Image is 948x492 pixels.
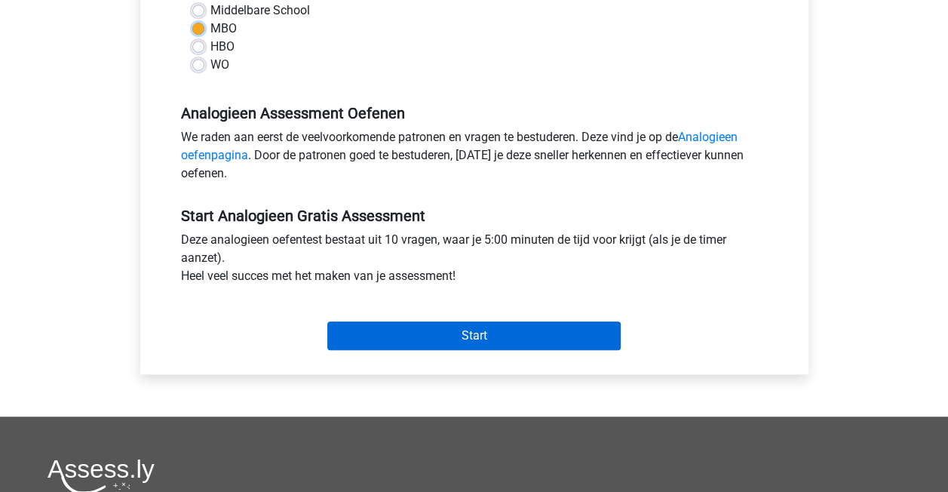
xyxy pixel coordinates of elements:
label: WO [210,56,229,74]
label: MBO [210,20,237,38]
div: Deze analogieen oefentest bestaat uit 10 vragen, waar je 5:00 minuten de tijd voor krijgt (als je... [170,231,779,291]
h5: Start Analogieen Gratis Assessment [181,207,768,225]
label: Middelbare School [210,2,310,20]
h5: Analogieen Assessment Oefenen [181,104,768,122]
label: HBO [210,38,235,56]
div: We raden aan eerst de veelvoorkomende patronen en vragen te bestuderen. Deze vind je op de . Door... [170,128,779,189]
input: Start [327,321,621,350]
